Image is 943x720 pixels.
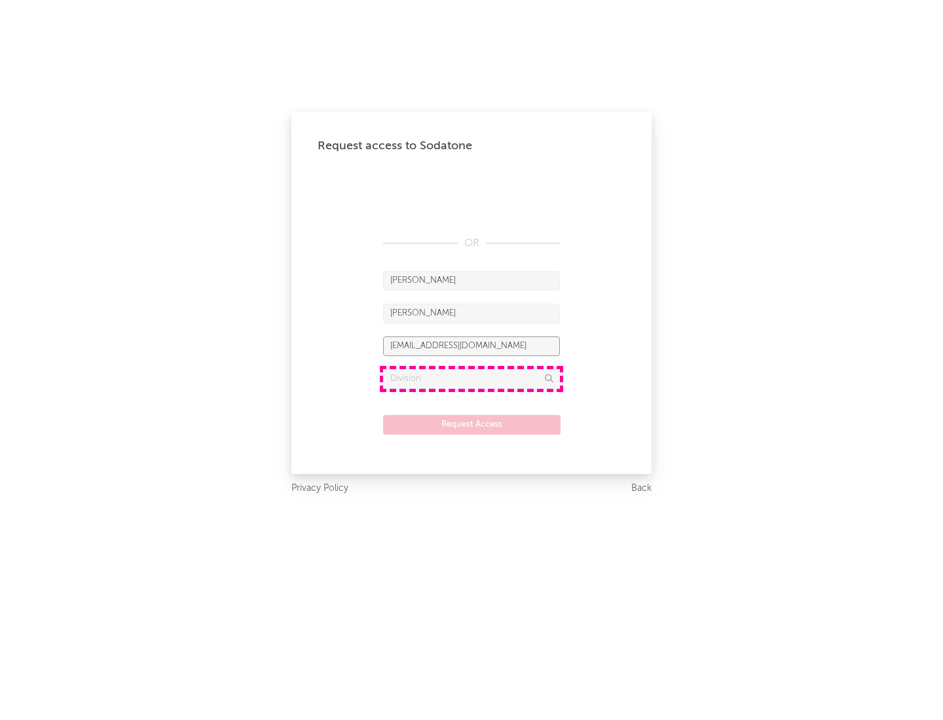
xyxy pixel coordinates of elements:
[383,369,560,389] input: Division
[383,271,560,291] input: First Name
[383,304,560,323] input: Last Name
[291,480,348,497] a: Privacy Policy
[318,138,625,154] div: Request access to Sodatone
[383,236,560,251] div: OR
[383,415,561,435] button: Request Access
[631,480,652,497] a: Back
[383,336,560,356] input: Email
